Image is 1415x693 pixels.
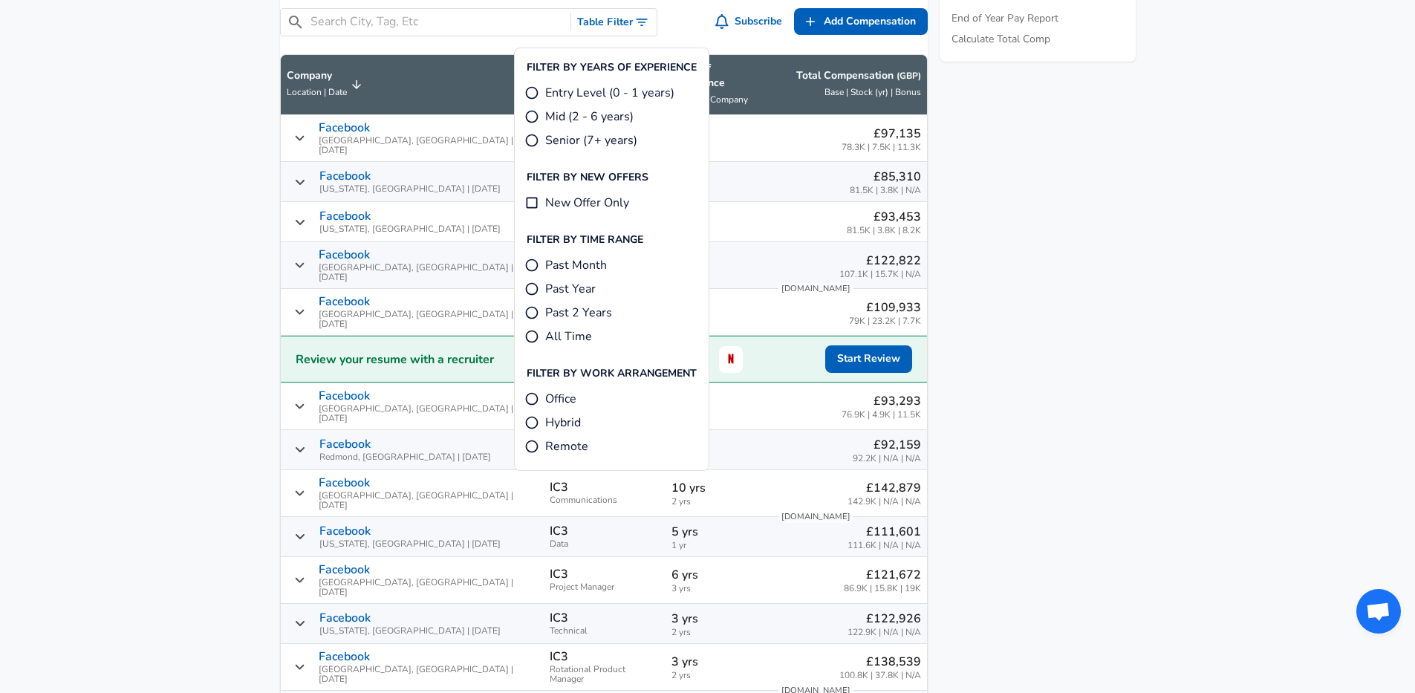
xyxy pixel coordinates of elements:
[824,86,921,98] span: Base | Stock (yr) | Bonus
[550,650,568,663] p: IC3
[319,136,538,155] span: [GEOGRAPHIC_DATA], [GEOGRAPHIC_DATA] | [DATE]
[319,121,370,134] p: Facebook
[545,131,637,149] span: Senior (7+ years)
[842,125,921,143] p: £97,135
[671,628,765,637] span: 2 yrs
[550,611,568,625] p: IC3
[319,650,370,663] p: Facebook
[842,143,921,152] span: 78.3K | 7.5K | 11.3K
[671,454,765,463] span: 2 yrs
[550,524,568,538] p: IC3
[319,626,501,636] span: [US_STATE], [GEOGRAPHIC_DATA] | [DATE]
[550,495,660,505] span: Communications
[319,437,371,451] p: Facebook
[839,252,921,270] p: £122,822
[287,68,347,83] p: Company
[837,350,900,368] span: Start Review
[319,224,501,234] span: [US_STATE], [GEOGRAPHIC_DATA] | [DATE]
[850,168,921,186] p: £85,310
[319,452,491,462] span: Redmond, [GEOGRAPHIC_DATA] | [DATE]
[671,168,765,186] p: 7 yrs
[839,671,921,680] span: 100.8K | 37.8K | N/A
[671,566,765,584] p: 6 yrs
[281,336,927,383] a: Review your resume with a recruiterFacebookGoogleAirbnbAmazonNetflixStart Review
[671,436,765,454] p: 6 yrs
[550,582,660,592] span: Project Manager
[550,539,660,549] span: Data
[319,295,370,308] p: Facebook
[897,70,921,82] button: (GBP)
[527,366,697,381] p: Filter By Work Arrangement
[839,270,921,279] span: 107.1K | 15.7K | N/A
[550,665,660,684] span: Rotational Product Manager
[671,252,765,270] p: 0 yrs
[319,476,370,489] p: Facebook
[725,353,737,365] img: Netflix
[952,32,1050,47] a: Calculate Total Comp
[850,186,921,195] span: 81.5K | 3.8K | N/A
[571,9,657,36] button: Toggle Search Filters
[527,60,697,75] p: Filter By Years Of Experience
[671,299,765,316] p: 7 yrs
[671,523,765,541] p: 5 yrs
[671,208,765,226] p: 5 yrs
[319,263,538,282] span: [GEOGRAPHIC_DATA], [GEOGRAPHIC_DATA] | [DATE]
[545,304,612,322] span: Past 2 Years
[319,539,501,549] span: [US_STATE], [GEOGRAPHIC_DATA] | [DATE]
[671,541,765,550] span: 1 yr
[671,143,765,152] span: 1 yr
[848,479,921,497] p: £142,879
[550,567,568,581] p: IC3
[310,13,565,31] input: Search City, Tag, Etc
[671,584,765,593] span: 3 yrs
[671,653,765,671] p: 3 yrs
[849,299,921,316] p: £109,933
[545,437,588,455] span: Remote
[671,61,765,91] p: Years of Experience
[848,610,921,628] p: £122,926
[848,628,921,637] span: 122.9K | N/A | N/A
[712,8,788,36] button: Subscribe
[671,610,765,628] p: 3 yrs
[671,270,765,279] span: 0 yrs
[671,94,748,105] span: Total / At Company
[776,68,920,101] span: Total Compensation (GBP) Base | Stock (yr) | Bonus
[671,392,765,410] p: 8 yrs
[671,497,765,507] span: 2 yrs
[296,351,494,368] h2: Review your resume with a recruiter
[527,232,643,247] p: Filter By Time Range
[319,389,370,403] p: Facebook
[671,125,765,143] p: 5 yrs
[319,169,371,183] p: Facebook
[848,497,921,507] span: 142.9K | N/A | N/A
[319,310,538,329] span: [GEOGRAPHIC_DATA], [GEOGRAPHIC_DATA] | [DATE]
[844,566,921,584] p: £121,672
[545,108,634,126] span: Mid (2 - 6 years)
[842,392,921,410] p: £93,293
[319,524,371,538] p: Facebook
[671,226,765,235] span: 0 yrs
[847,226,921,235] span: 81.5K | 3.8K | 8.2K
[671,316,765,326] span: 2 yrs
[671,479,765,497] p: 10 yrs
[545,280,596,298] span: Past Year
[794,8,928,36] a: Add Compensation
[550,481,568,494] p: IC3
[847,208,921,226] p: £93,453
[842,410,921,420] span: 76.9K | 4.9K | 11.5K
[319,404,538,423] span: [GEOGRAPHIC_DATA], [GEOGRAPHIC_DATA] | [DATE]
[844,584,921,593] span: 86.9K | 15.8K | 19K
[545,328,592,345] span: All Time
[319,665,538,684] span: [GEOGRAPHIC_DATA], [GEOGRAPHIC_DATA] | [DATE]
[671,410,765,420] span: 0 yrs
[825,345,912,373] button: Start Review
[545,194,629,212] span: New Offer Only
[853,436,921,454] p: £92,159
[848,523,921,541] p: £111,601
[527,170,648,185] p: Filter By New Offers
[550,626,660,636] span: Technical
[671,186,765,195] span: 0 yrs
[319,248,370,261] p: Facebook
[319,209,371,223] p: Facebook
[849,316,921,326] span: 79K | 23.2K | 7.7K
